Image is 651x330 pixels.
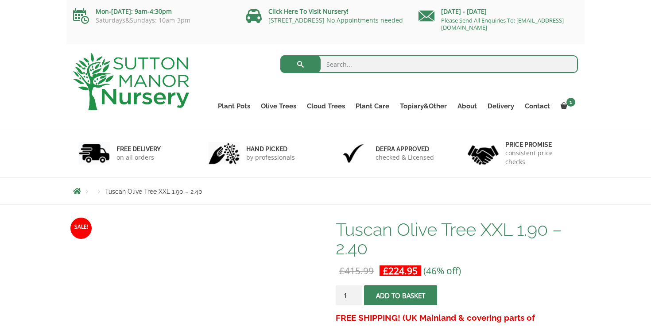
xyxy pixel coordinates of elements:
img: 1.jpg [79,142,110,165]
p: checked & Licensed [376,153,434,162]
p: by professionals [246,153,295,162]
p: Mon-[DATE]: 9am-4:30pm [73,6,232,17]
p: Saturdays&Sundays: 10am-3pm [73,17,232,24]
bdi: 224.95 [383,265,418,277]
nav: Breadcrumbs [73,188,578,195]
a: Olive Trees [256,100,302,112]
a: Plant Care [350,100,395,112]
button: Add to basket [364,285,437,305]
h6: Defra approved [376,145,434,153]
p: consistent price checks [505,149,573,166]
span: £ [383,265,388,277]
a: Topiary&Other [395,100,452,112]
h1: Tuscan Olive Tree XXL 1.90 – 2.40 [336,220,578,257]
img: logo [73,53,189,110]
span: £ [339,265,345,277]
bdi: 415.99 [339,265,374,277]
h6: hand picked [246,145,295,153]
h6: Price promise [505,141,573,149]
a: About [452,100,482,112]
span: (46% off) [423,265,461,277]
a: Plant Pots [213,100,256,112]
img: 4.jpg [468,140,499,167]
input: Search... [280,55,578,73]
a: Contact [519,100,555,112]
span: 1 [566,98,575,107]
a: Cloud Trees [302,100,350,112]
p: on all orders [116,153,161,162]
span: Sale! [70,218,92,239]
a: Delivery [482,100,519,112]
input: Product quantity [336,285,362,305]
a: Please Send All Enquiries To: [EMAIL_ADDRESS][DOMAIN_NAME] [441,16,564,31]
img: 3.jpg [338,142,369,165]
h6: FREE DELIVERY [116,145,161,153]
a: [STREET_ADDRESS] No Appointments needed [268,16,403,24]
p: [DATE] - [DATE] [418,6,578,17]
a: Click Here To Visit Nursery! [268,7,349,15]
a: 1 [555,100,578,112]
img: 2.jpg [209,142,240,165]
span: Tuscan Olive Tree XXL 1.90 – 2.40 [105,188,202,195]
